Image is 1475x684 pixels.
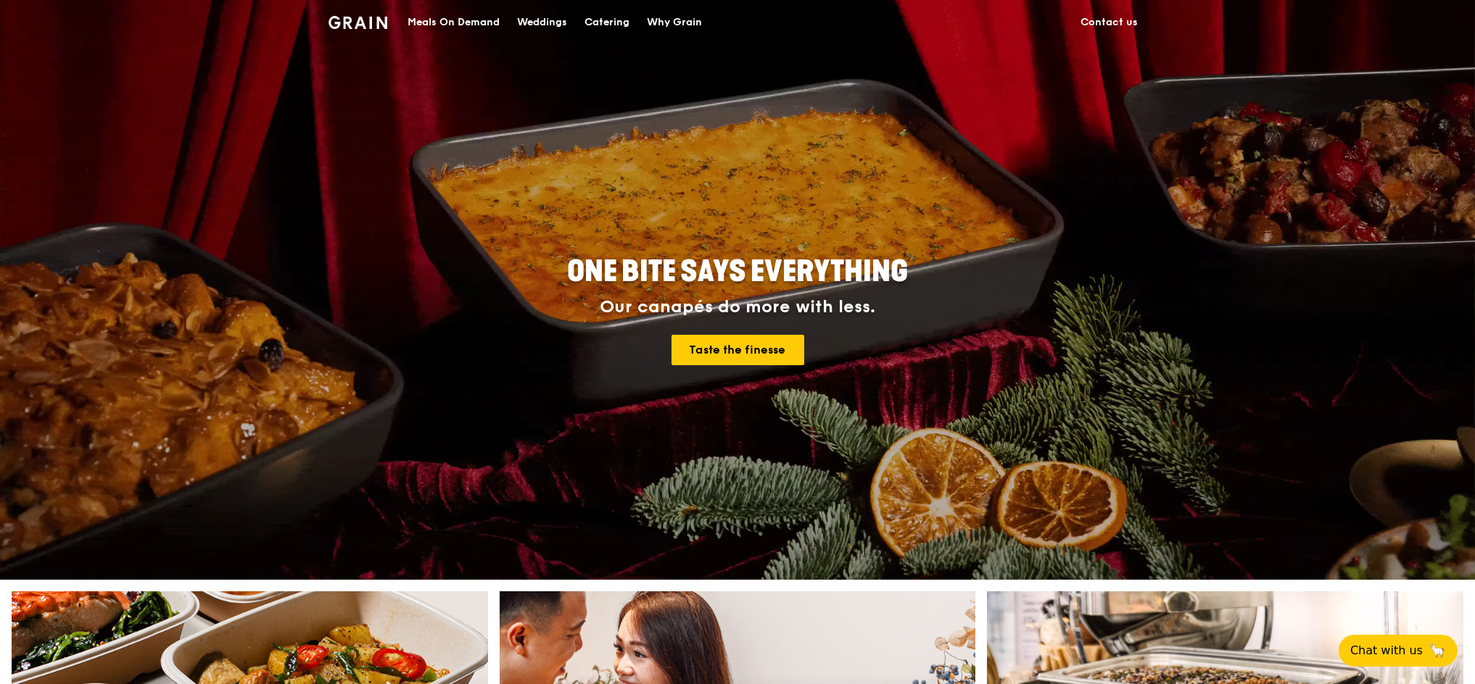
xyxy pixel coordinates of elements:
[647,1,702,44] div: Why Grain
[1429,642,1446,659] span: 🦙
[508,1,576,44] a: Weddings
[1339,635,1458,667] button: Chat with us🦙
[672,335,804,365] a: Taste the finesse
[329,16,387,29] img: Grain
[1072,1,1146,44] a: Contact us
[408,1,500,44] div: Meals On Demand
[567,254,908,289] span: ONE BITE SAYS EVERYTHING
[576,1,638,44] a: Catering
[584,1,629,44] div: Catering
[638,1,711,44] a: Why Grain
[476,297,999,317] div: Our canapés do more with less.
[517,1,567,44] div: Weddings
[1350,642,1423,659] span: Chat with us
